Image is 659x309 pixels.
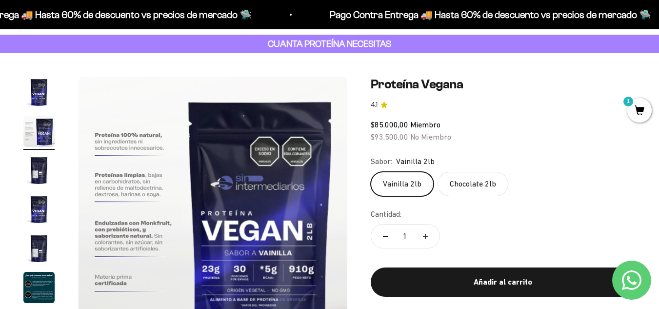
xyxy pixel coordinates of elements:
button: Ir al artículo 6 [23,272,55,306]
label: Cantidad: [371,208,401,221]
img: Proteína Vegana [23,155,55,186]
button: Añadir al carrito [371,268,636,297]
span: No Miembro [410,132,451,141]
button: Ir al artículo 5 [23,233,55,267]
div: Añadir al carrito [390,276,616,288]
button: Aumentar cantidad [411,225,439,248]
img: Proteína Vegana [23,194,55,225]
span: Vainilla 2lb [396,155,435,168]
button: Ir al artículo 3 [23,155,55,189]
span: 4.1 [371,100,378,110]
a: 4.14.1 de 5.0 estrellas [371,100,636,110]
h1: Proteína Vegana [371,77,636,92]
span: $93.500,00 [371,132,408,141]
span: $85.000,00 [371,120,408,129]
img: Proteína Vegana [23,77,55,108]
img: Proteína Vegana [23,272,55,303]
mark: 1 [622,96,634,107]
img: Proteína Vegana [23,233,55,264]
span: Miembro [410,120,440,129]
strong: CUANTA PROTEÍNA NECESITAS [268,39,391,49]
button: Reducir cantidad [371,225,399,248]
p: Pago Contra Entrega 🚚 Hasta 60% de descuento vs precios de mercado 🛸 [327,7,648,22]
button: Ir al artículo 4 [23,194,55,228]
img: Proteína Vegana [23,116,55,147]
button: Ir al artículo 1 [23,77,55,111]
a: 1 [627,106,652,117]
button: Ir al artículo 2 [23,116,55,150]
legend: Sabor: [371,155,392,168]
